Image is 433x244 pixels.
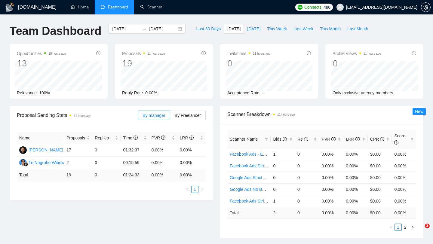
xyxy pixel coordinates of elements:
[295,160,319,172] td: 0
[121,169,149,181] td: 01:24:33
[196,26,221,32] span: Last 30 Days
[346,137,360,142] span: LRR
[392,160,416,172] td: 0.00%
[147,52,165,55] time: 11 hours ago
[271,183,295,195] td: 0
[142,26,147,31] span: to
[298,5,302,10] img: upwork-logo.png
[189,136,194,140] span: info-circle
[319,195,344,207] td: 0.00%
[263,135,269,144] span: filter
[134,136,138,140] span: info-circle
[112,26,140,32] input: Start date
[304,4,322,11] span: Connects:
[230,137,258,142] span: Scanner Name
[92,157,121,169] td: 0
[319,148,344,160] td: 0.00%
[343,207,368,218] td: 0.00 %
[121,144,149,157] td: 01:32:37
[394,140,398,145] span: info-circle
[333,58,381,69] div: 0
[227,26,241,32] span: [DATE]
[108,5,128,10] span: Dashboard
[230,175,277,180] a: Google Ads Strict Budget
[304,137,308,141] span: info-circle
[322,137,336,142] span: PVR
[344,24,371,34] button: Last Month
[392,195,416,207] td: 0.00%
[395,224,401,230] a: 1
[343,160,368,172] td: 0.00%
[297,137,308,142] span: Re
[370,137,384,142] span: CPR
[224,24,244,34] button: [DATE]
[122,90,143,95] span: Reply Rate
[271,207,295,218] td: 2
[413,224,427,238] iframe: Intercom live chat
[368,172,392,183] td: $0.00
[123,136,137,140] span: Time
[368,148,392,160] td: $0.00
[161,136,165,140] span: info-circle
[347,26,368,32] span: Last Month
[290,24,317,34] button: Last Week
[24,162,28,166] img: gigradar-bm.png
[247,26,260,32] span: [DATE]
[333,50,381,57] span: Profile Views
[145,90,157,95] span: 0.00%
[64,144,92,157] td: 17
[392,148,416,160] td: 0.00%
[149,157,177,169] td: 0.00%
[402,224,409,230] a: 2
[227,207,271,218] td: Total
[355,137,360,141] span: info-circle
[10,24,101,38] h1: Team Dashboard
[66,135,85,141] span: Proposals
[273,137,287,142] span: Bids
[319,183,344,195] td: 0.00%
[295,195,319,207] td: 0
[277,113,295,116] time: 11 hours ago
[74,114,91,117] time: 11 hours ago
[17,132,64,144] th: Name
[227,90,259,95] span: Acceptance Rate
[271,148,295,160] td: 1
[295,183,319,195] td: 0
[230,152,288,157] a: Facebook Ads - Exact Phrasing
[319,207,344,218] td: 0.00 %
[198,186,206,193] button: right
[17,169,64,181] td: Total
[227,50,270,57] span: Invitations
[343,172,368,183] td: 0.00%
[96,51,100,55] span: info-circle
[271,195,295,207] td: 1
[17,111,138,119] span: Proposal Sending Stats
[19,147,63,152] a: DS[PERSON_NAME]
[177,144,206,157] td: 0.00%
[387,224,395,231] li: Previous Page
[380,137,384,141] span: info-circle
[227,58,270,69] div: 0
[191,186,198,193] li: 1
[152,136,166,140] span: PVR
[409,224,416,231] button: right
[425,224,430,228] span: 3
[283,137,287,141] span: info-circle
[293,26,313,32] span: Last Week
[307,51,311,55] span: info-circle
[265,137,268,141] span: filter
[140,5,162,10] a: searchScanner
[262,90,265,95] span: --
[392,172,416,183] td: 0.00%
[19,146,27,154] img: DS
[320,26,341,32] span: This Month
[331,137,336,141] span: info-circle
[253,52,270,55] time: 11 hours ago
[421,5,431,10] a: setting
[149,169,177,181] td: 0.00 %
[193,24,224,34] button: Last 30 Days
[368,160,392,172] td: $0.00
[394,133,405,145] span: Score
[95,135,114,141] span: Replies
